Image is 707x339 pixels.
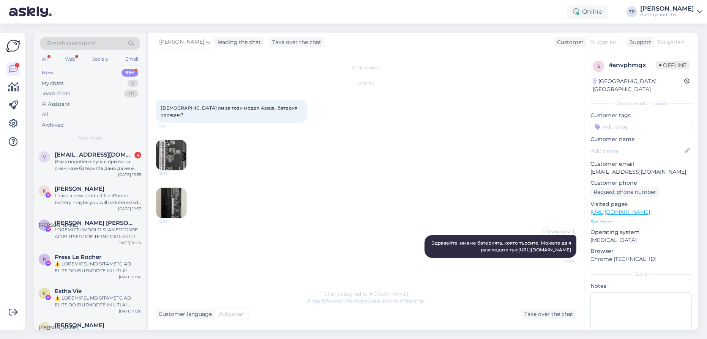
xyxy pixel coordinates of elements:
[63,54,77,64] div: Web
[42,100,70,108] div: AI Assistant
[590,187,659,197] div: Request phone number
[590,255,692,263] p: Chrome [TECHNICAL_ID]
[78,135,102,141] span: New chats
[47,39,95,47] span: Search customers
[134,152,141,159] div: 4
[42,69,54,77] div: New
[656,61,690,69] span: Offline
[119,308,141,314] div: [DATE] 11:26
[518,247,571,253] a: [URL][DOMAIN_NAME]
[124,54,140,64] div: Email
[156,188,186,218] img: Attachment
[55,220,134,226] span: Л. Ирина
[590,135,692,143] p: Customer name
[590,179,692,187] p: Customer phone
[156,64,576,71] div: Chat started
[640,12,694,18] div: Batteryland Ltd
[124,90,138,97] div: 70
[590,271,692,278] div: Extra
[42,80,63,87] div: My chats
[320,298,365,304] i: 'Take over the chat'
[156,310,212,318] div: Customer language
[42,90,70,97] div: Team chats
[590,111,692,119] p: Customer tags
[55,261,141,274] div: ⚠️ LOREMIPSUMD SITAMETC AD ELITS DO EIUSMODTE IN UTLA! Etdolor magnaaliq enimadminim veniamq nost...
[218,310,245,318] span: Bulgarian
[324,291,408,297] span: Chat is assigned to [PERSON_NAME]
[40,54,49,64] div: All
[609,61,656,70] div: # snvphmqx
[590,236,692,244] p: [MEDICAL_DATA]
[91,54,109,64] div: Socials
[591,147,683,155] input: Add name
[55,158,141,172] div: Имах подобен случай при вас и сменихме батерията дано да не е пак същия проблем
[554,38,584,46] div: Customer
[590,160,692,168] p: Customer email
[593,77,684,93] div: [GEOGRAPHIC_DATA], [GEOGRAPHIC_DATA]
[55,295,141,308] div: ⚠️ LOREMIPSUMD SITAMETC AD ELITS DO EIUSMODTE IN UTLA! Etdolor magnaaliq enimadminim veniamq nost...
[308,298,424,304] span: Press to take control of the chat
[55,322,104,329] span: Антония Балабанова
[215,38,261,46] div: leading the chat
[43,290,46,296] span: E
[597,63,600,69] span: s
[43,154,46,160] span: v
[158,218,187,224] span: 12:41
[119,274,141,280] div: [DATE] 11:36
[55,288,82,295] span: Estha Vie
[590,38,616,46] span: Bulgarian
[43,256,46,262] span: P
[269,37,324,47] div: Take over the chat
[55,151,134,158] span: vwvalko@abv.bg
[55,185,104,192] span: Kelvin Xu
[55,254,101,261] span: Press Le Rocher
[546,258,574,264] span: 13:05
[122,69,138,77] div: 99+
[156,80,576,87] div: [DATE]
[640,6,702,18] a: [PERSON_NAME]Batteryland Ltd
[627,6,637,17] div: TP
[541,229,574,235] span: [PERSON_NAME]
[158,123,186,129] span: 12:41
[590,218,692,225] p: See more ...
[567,5,608,19] div: Online
[39,222,79,228] span: [PERSON_NAME]
[6,39,21,53] img: Askly Logo
[590,100,692,107] div: Customer information
[432,240,572,253] span: Здравейте, имаме батерията, която търсите. Можете да я разгледате тук:
[590,228,692,236] p: Operating system
[43,188,46,194] span: K
[118,206,141,212] div: [DATE] 12:37
[590,209,650,215] a: [URL][DOMAIN_NAME]
[117,240,141,246] div: [DATE] 10:50
[42,121,64,129] div: Archived
[627,38,651,46] div: Support
[55,192,141,206] div: I have a new product for iPhone battery maybe you will be interested😁
[590,200,692,208] p: Visited pages
[128,80,138,87] div: 9
[158,171,187,176] span: 12:41
[42,111,48,118] div: All
[658,38,684,46] span: Bulgarian
[55,226,141,240] div: LOREMIPSUMDOLO SI AMETCONSE AD ELITSEDDOE TE INCIDIDUN UT LABOREET Dolorem Aliquaenima, mi veniam...
[521,309,576,319] div: Take over the chat
[159,38,204,46] span: [PERSON_NAME]
[118,172,141,177] div: [DATE] 13:55
[590,247,692,255] p: Browser
[640,6,694,12] div: [PERSON_NAME]
[39,325,79,330] span: [PERSON_NAME]
[590,282,692,290] p: Notes
[590,168,692,176] p: [EMAIL_ADDRESS][DOMAIN_NAME]
[590,121,692,132] input: Add a tag
[156,140,186,170] img: Attachment
[161,105,298,118] span: [DEMOGRAPHIC_DATA] ли за този модел Assus , батерия зарядна?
